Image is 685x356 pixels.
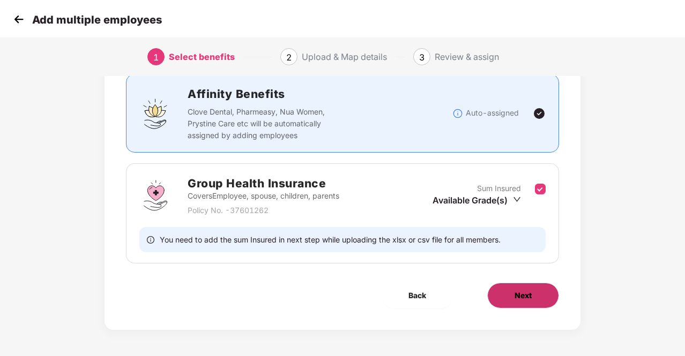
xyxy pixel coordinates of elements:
h2: Affinity Benefits [188,85,452,103]
p: Sum Insured [477,183,521,194]
img: svg+xml;base64,PHN2ZyBpZD0iQWZmaW5pdHlfQmVuZWZpdHMiIGRhdGEtbmFtZT0iQWZmaW5pdHkgQmVuZWZpdHMiIHhtbG... [139,97,172,130]
span: 3 [419,52,425,63]
img: svg+xml;base64,PHN2ZyBpZD0iSW5mb18tXzMyeDMyIiBkYXRhLW5hbWU9IkluZm8gLSAzMngzMiIgeG1sbnM9Imh0dHA6Ly... [452,108,463,119]
span: Next [515,290,532,301]
span: You need to add the sum Insured in next step while uploading the xlsx or csv file for all members. [160,234,501,245]
button: Next [487,283,559,308]
p: Covers Employee, spouse, children, parents [188,190,339,202]
span: Back [408,290,426,301]
button: Back [382,283,453,308]
div: Review & assign [435,48,499,65]
p: Clove Dental, Pharmeasy, Nua Women, Prystine Care etc will be automatically assigned by adding em... [188,106,346,141]
span: info-circle [147,234,154,245]
span: down [513,195,521,203]
img: svg+xml;base64,PHN2ZyB4bWxucz0iaHR0cDovL3d3dy53My5vcmcvMjAwMC9zdmciIHdpZHRoPSIzMCIgaGVpZ2h0PSIzMC... [11,11,27,27]
p: Policy No. - 37601262 [188,204,339,216]
div: Available Grade(s) [433,194,521,206]
span: 2 [286,52,292,63]
span: 1 [153,52,159,63]
div: Select benefits [169,48,235,65]
p: Add multiple employees [32,13,162,26]
h2: Group Health Insurance [188,175,339,192]
img: svg+xml;base64,PHN2ZyBpZD0iVGljay0yNHgyNCIgeG1sbnM9Imh0dHA6Ly93d3cudzMub3JnLzIwMDAvc3ZnIiB3aWR0aD... [533,107,546,120]
p: Auto-assigned [466,107,519,119]
img: svg+xml;base64,PHN2ZyBpZD0iR3JvdXBfSGVhbHRoX0luc3VyYW5jZSIgZGF0YS1uYW1lPSJHcm91cCBIZWFsdGggSW5zdX... [139,179,172,211]
div: Upload & Map details [302,48,387,65]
